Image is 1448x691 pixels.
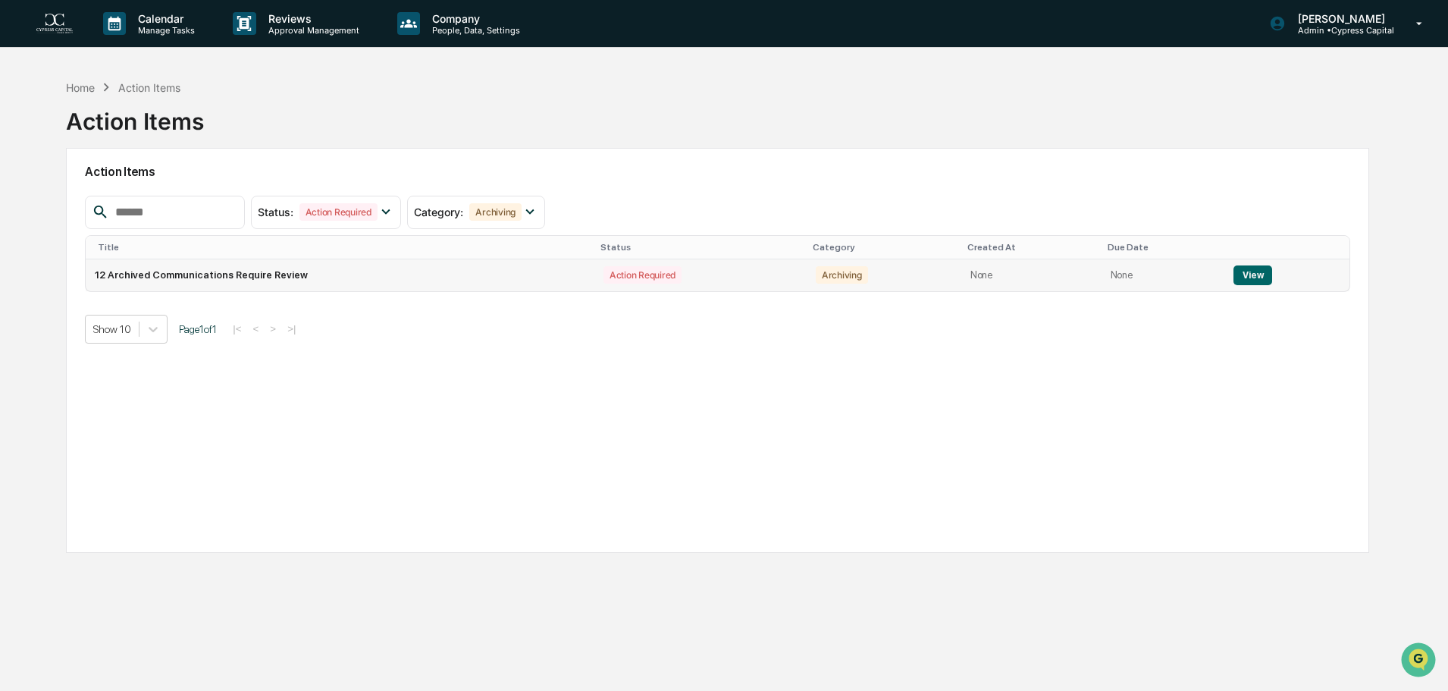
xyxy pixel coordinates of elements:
[52,116,249,131] div: Start new chat
[1102,259,1225,291] td: None
[104,185,194,212] a: 🗄️Attestations
[9,214,102,241] a: 🔎Data Lookup
[1108,242,1219,253] div: Due Date
[98,242,588,253] div: Title
[283,322,300,335] button: >|
[179,323,217,335] span: Page 1 of 1
[15,221,27,234] div: 🔎
[85,165,1350,179] h2: Action Items
[249,322,264,335] button: <
[30,191,98,206] span: Preclearance
[151,257,183,269] span: Pylon
[299,203,378,221] div: Action Required
[15,193,27,205] div: 🖐️
[15,32,276,56] p: How can we help?
[66,81,95,94] div: Home
[15,116,42,143] img: 1746055101610-c473b297-6a78-478c-a979-82029cc54cd1
[258,206,293,218] span: Status :
[1233,265,1272,285] button: View
[52,131,192,143] div: We're available if you need us!
[813,242,955,253] div: Category
[469,203,522,221] div: Archiving
[107,256,183,269] a: Powered byPylon
[125,191,188,206] span: Attestations
[1286,12,1394,25] p: [PERSON_NAME]
[228,322,246,335] button: |<
[256,12,367,25] p: Reviews
[126,12,202,25] p: Calendar
[1399,641,1440,682] iframe: Open customer support
[816,266,868,284] div: Archiving
[420,25,528,36] p: People, Data, Settings
[30,220,96,235] span: Data Lookup
[414,206,463,218] span: Category :
[265,322,281,335] button: >
[118,81,180,94] div: Action Items
[256,25,367,36] p: Approval Management
[603,266,682,284] div: Action Required
[110,193,122,205] div: 🗄️
[66,96,204,135] div: Action Items
[961,259,1102,291] td: None
[1286,25,1394,36] p: Admin • Cypress Capital
[1233,269,1272,281] a: View
[258,121,276,139] button: Start new chat
[36,14,73,34] img: logo
[600,242,801,253] div: Status
[126,25,202,36] p: Manage Tasks
[86,259,594,291] td: 12 Archived Communications Require Review
[420,12,528,25] p: Company
[9,185,104,212] a: 🖐️Preclearance
[967,242,1095,253] div: Created At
